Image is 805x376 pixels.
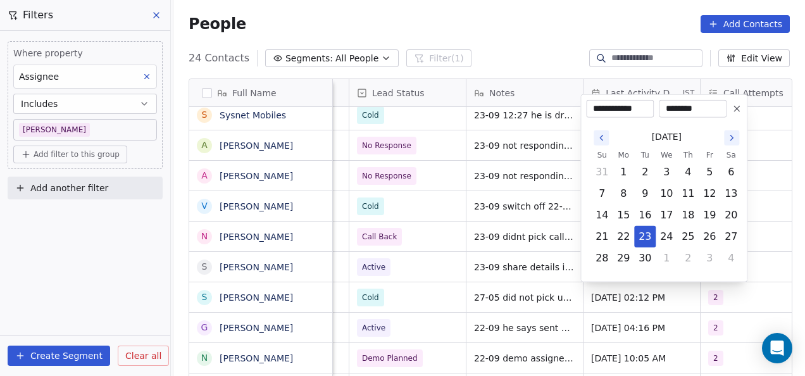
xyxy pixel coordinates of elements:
button: Friday, September 19th, 2025 [699,205,720,225]
button: Saturday, September 20th, 2025 [721,205,741,225]
th: Saturday [720,149,742,161]
button: Tuesday, September 30th, 2025 [635,248,655,268]
button: Sunday, September 7th, 2025 [592,184,612,204]
th: Wednesday [656,149,677,161]
button: Thursday, September 4th, 2025 [678,162,698,182]
button: Go to the Next Month [724,130,739,146]
button: Thursday, September 18th, 2025 [678,205,698,225]
button: Tuesday, September 16th, 2025 [635,205,655,225]
button: Go to the Previous Month [594,130,609,146]
th: Tuesday [634,149,656,161]
button: Monday, September 1st, 2025 [613,162,633,182]
th: Monday [613,149,634,161]
button: Sunday, August 31st, 2025 [592,162,612,182]
button: Monday, September 29th, 2025 [613,248,633,268]
button: Saturday, September 27th, 2025 [721,227,741,247]
th: Sunday [591,149,613,161]
button: Sunday, September 21st, 2025 [592,227,612,247]
button: Monday, September 8th, 2025 [613,184,633,204]
button: Friday, September 5th, 2025 [699,162,720,182]
button: Wednesday, September 17th, 2025 [656,205,677,225]
button: Sunday, September 28th, 2025 [592,248,612,268]
button: Tuesday, September 9th, 2025 [635,184,655,204]
button: Saturday, September 6th, 2025 [721,162,741,182]
span: [DATE] [652,130,682,144]
button: Sunday, September 14th, 2025 [592,205,612,225]
button: Wednesday, September 10th, 2025 [656,184,677,204]
button: Friday, September 12th, 2025 [699,184,720,204]
button: Saturday, September 13th, 2025 [721,184,741,204]
button: Saturday, October 4th, 2025 [721,248,741,268]
button: Friday, September 26th, 2025 [699,227,720,247]
button: Wednesday, September 3rd, 2025 [656,162,677,182]
button: Wednesday, September 24th, 2025 [656,227,677,247]
button: Wednesday, October 1st, 2025 [656,248,677,268]
table: September 2025 [591,149,742,269]
button: Thursday, October 2nd, 2025 [678,248,698,268]
button: Monday, September 15th, 2025 [613,205,633,225]
button: Thursday, September 11th, 2025 [678,184,698,204]
th: Friday [699,149,720,161]
button: Friday, October 3rd, 2025 [699,248,720,268]
button: Today, Tuesday, September 23rd, 2025, selected [635,227,655,247]
button: Tuesday, September 2nd, 2025 [635,162,655,182]
button: Thursday, September 25th, 2025 [678,227,698,247]
button: Monday, September 22nd, 2025 [613,227,633,247]
th: Thursday [677,149,699,161]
